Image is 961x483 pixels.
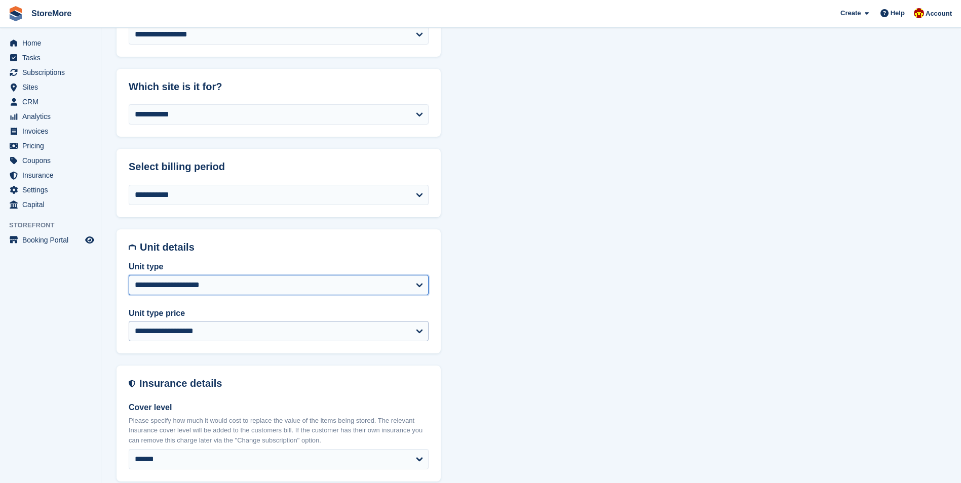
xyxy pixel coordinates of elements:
span: Booking Portal [22,233,83,247]
span: Sites [22,80,83,94]
span: Settings [22,183,83,197]
a: menu [5,168,96,182]
h2: Unit details [140,241,429,253]
label: Cover level [129,401,429,414]
img: insurance-details-icon-731ffda60807649b61249b889ba3c5e2b5c27d34e2e1fb37a309f0fde93ff34a.svg [129,378,135,389]
span: Subscriptions [22,65,83,79]
a: menu [5,197,96,212]
span: Account [926,9,952,19]
span: Invoices [22,124,83,138]
span: Pricing [22,139,83,153]
h2: Select billing period [129,161,429,173]
a: menu [5,124,96,138]
img: unit-details-icon-595b0c5c156355b767ba7b61e002efae458ec76ed5ec05730b8e856ff9ea34a9.svg [129,241,136,253]
img: Store More Team [914,8,924,18]
a: menu [5,51,96,65]
span: Home [22,36,83,50]
span: Help [891,8,905,18]
h2: Which site is it for? [129,81,429,93]
span: Analytics [22,109,83,124]
a: StoreMore [27,5,75,22]
a: Preview store [84,234,96,246]
p: Please specify how much it would cost to replace the value of the items being stored. The relevan... [129,416,429,446]
a: menu [5,65,96,79]
span: CRM [22,95,83,109]
a: menu [5,36,96,50]
span: Coupons [22,153,83,168]
a: menu [5,139,96,153]
label: Unit type price [129,307,429,319]
label: Unit type [129,261,429,273]
span: Storefront [9,220,101,230]
span: Tasks [22,51,83,65]
h2: Insurance details [139,378,429,389]
span: Insurance [22,168,83,182]
span: Create [840,8,861,18]
img: stora-icon-8386f47178a22dfd0bd8f6a31ec36ba5ce8667c1dd55bd0f319d3a0aa187defe.svg [8,6,23,21]
a: menu [5,95,96,109]
a: menu [5,80,96,94]
a: menu [5,153,96,168]
a: menu [5,233,96,247]
a: menu [5,109,96,124]
a: menu [5,183,96,197]
span: Capital [22,197,83,212]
